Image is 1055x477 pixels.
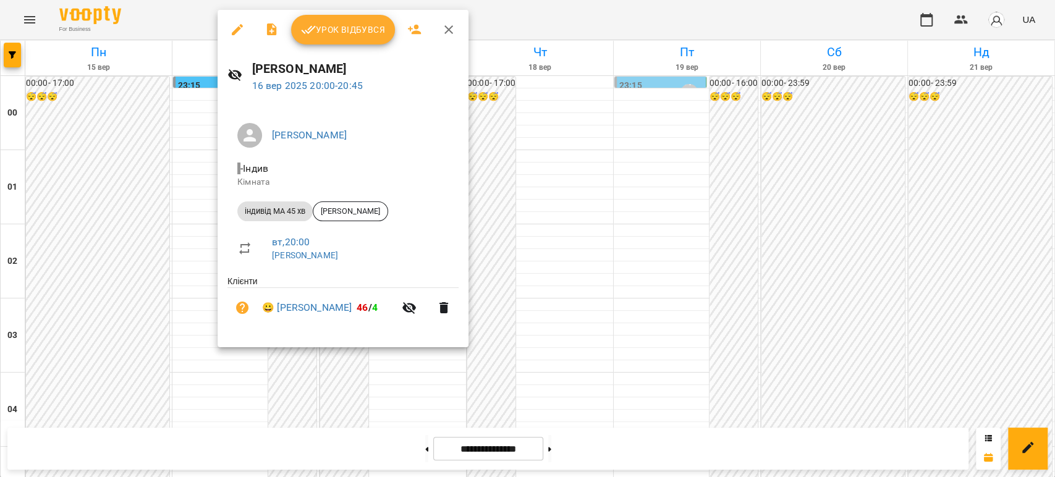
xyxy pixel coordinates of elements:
[227,275,459,332] ul: Клієнти
[357,302,378,313] b: /
[313,206,388,217] span: [PERSON_NAME]
[237,163,271,174] span: - Індив
[237,176,449,188] p: Кімната
[357,302,368,313] span: 46
[262,300,352,315] a: 😀 [PERSON_NAME]
[227,293,257,323] button: Візит ще не сплачено. Додати оплату?
[237,206,313,217] span: індивід МА 45 хв
[313,201,388,221] div: [PERSON_NAME]
[301,22,385,37] span: Урок відбувся
[252,59,459,78] h6: [PERSON_NAME]
[252,80,363,91] a: 16 вер 2025 20:00-20:45
[272,250,338,260] a: [PERSON_NAME]
[372,302,378,313] span: 4
[272,236,310,248] a: вт , 20:00
[272,129,347,141] a: [PERSON_NAME]
[291,15,395,44] button: Урок відбувся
